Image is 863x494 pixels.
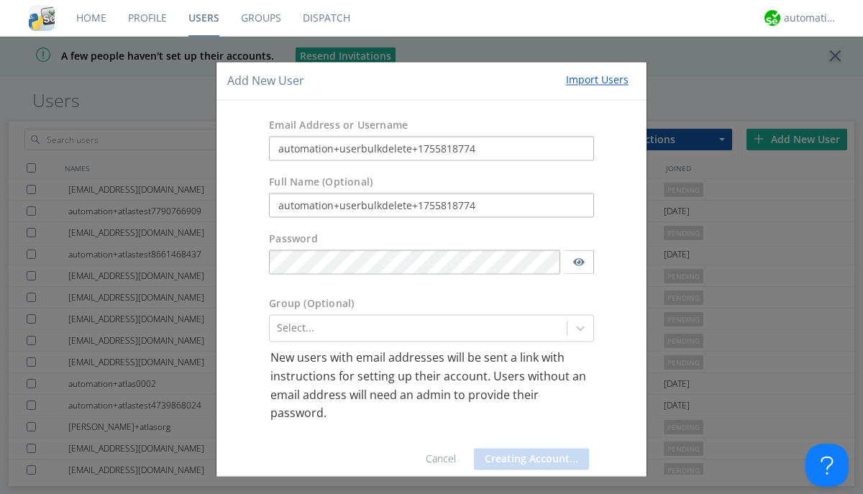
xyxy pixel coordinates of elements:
[227,73,304,89] h4: Add New User
[426,452,456,465] a: Cancel
[29,5,55,31] img: cddb5a64eb264b2086981ab96f4c1ba7
[269,193,594,218] input: Julie Appleseed
[764,10,780,26] img: d2d01cd9b4174d08988066c6d424eccd
[269,119,408,133] label: Email Address or Username
[269,137,594,161] input: e.g. email@address.com, Housekeeping1
[270,349,593,423] p: New users with email addresses will be sent a link with instructions for setting up their account...
[269,175,373,190] label: Full Name (Optional)
[474,448,589,470] button: Creating Account...
[269,297,354,311] label: Group (Optional)
[269,232,318,247] label: Password
[784,11,838,25] div: automation+atlas
[566,73,629,87] div: Import Users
